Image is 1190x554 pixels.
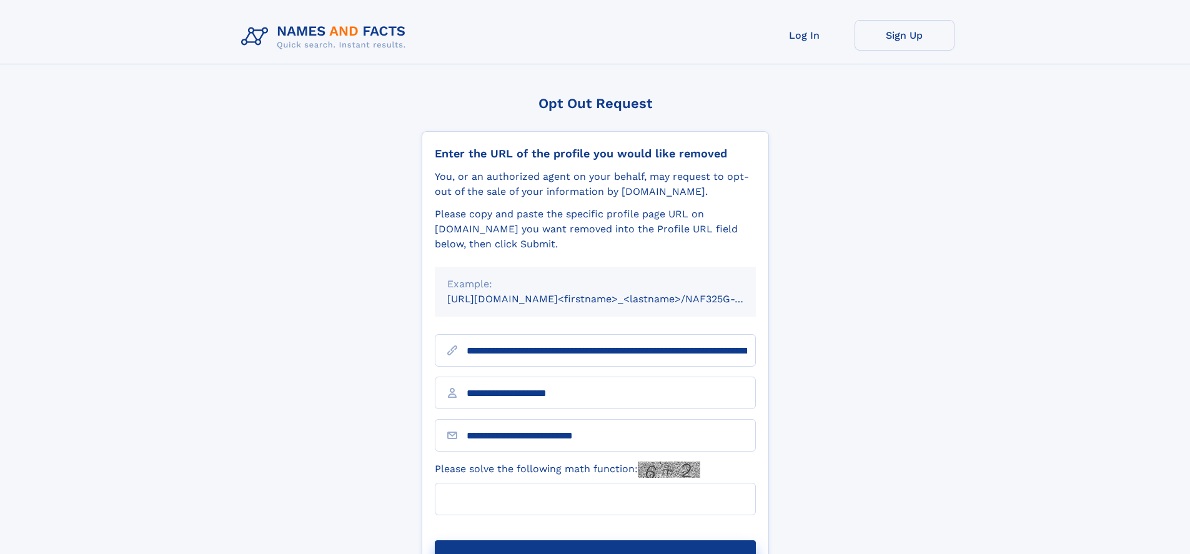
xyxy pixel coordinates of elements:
div: Example: [447,277,743,292]
img: Logo Names and Facts [236,20,416,54]
label: Please solve the following math function: [435,462,700,478]
a: Log In [755,20,855,51]
div: Please copy and paste the specific profile page URL on [DOMAIN_NAME] you want removed into the Pr... [435,207,756,252]
div: Opt Out Request [422,96,769,111]
div: Enter the URL of the profile you would like removed [435,147,756,161]
small: [URL][DOMAIN_NAME]<firstname>_<lastname>/NAF325G-xxxxxxxx [447,293,780,305]
a: Sign Up [855,20,954,51]
div: You, or an authorized agent on your behalf, may request to opt-out of the sale of your informatio... [435,169,756,199]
